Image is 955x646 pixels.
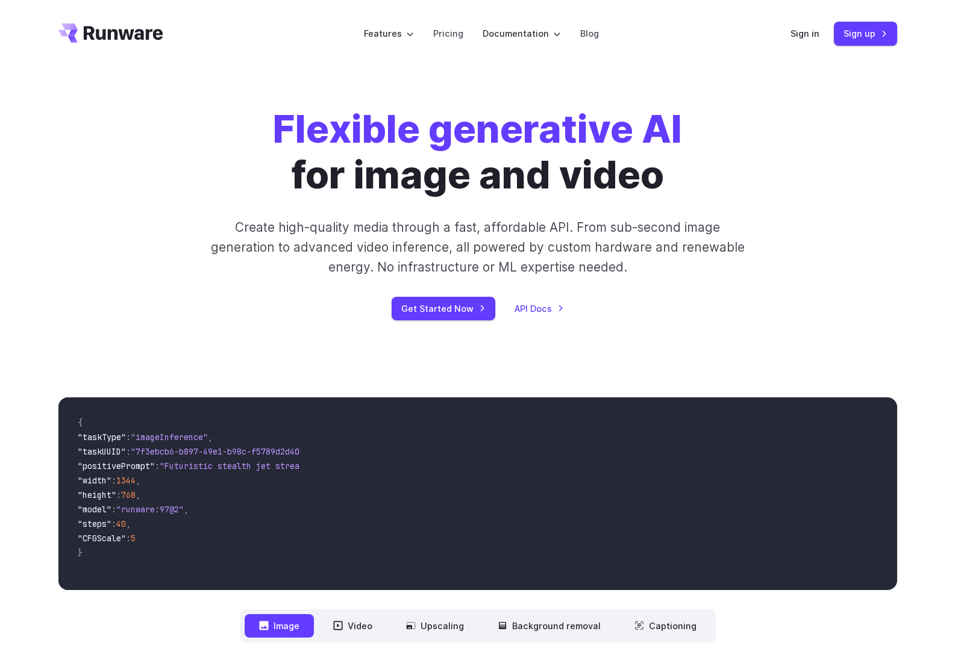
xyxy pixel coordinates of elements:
[433,26,463,40] a: Pricing
[620,614,711,638] button: Captioning
[78,533,126,544] span: "CFGScale"
[319,614,387,638] button: Video
[78,432,126,443] span: "taskType"
[483,614,615,638] button: Background removal
[78,547,83,558] span: }
[834,22,897,45] a: Sign up
[78,417,83,428] span: {
[136,475,140,486] span: ,
[126,518,131,529] span: ,
[126,446,131,457] span: :
[245,614,314,638] button: Image
[136,489,140,500] span: ,
[791,26,819,40] a: Sign in
[111,504,116,515] span: :
[209,217,746,278] p: Create high-quality media through a fast, affordable API. From sub-second image generation to adv...
[78,475,111,486] span: "width"
[78,489,116,500] span: "height"
[273,105,682,152] strong: Flexible generative AI
[116,475,136,486] span: 1344
[78,504,111,515] span: "model"
[116,518,126,529] span: 40
[392,297,495,320] a: Get Started Now
[78,446,126,457] span: "taskUUID"
[126,432,131,443] span: :
[126,533,131,544] span: :
[111,475,116,486] span: :
[116,504,184,515] span: "runware:97@2"
[116,489,121,500] span: :
[78,518,111,529] span: "steps"
[78,461,155,471] span: "positivePrompt"
[155,461,160,471] span: :
[515,302,564,315] a: API Docs
[131,446,314,457] span: "7f3ebcb6-b897-49e1-b98c-f5789d2d40d7"
[208,432,213,443] span: ,
[131,533,136,544] span: 5
[58,23,163,43] a: Go to /
[273,106,682,198] h1: for image and video
[111,518,116,529] span: :
[392,614,478,638] button: Upscaling
[483,26,561,40] label: Documentation
[160,461,598,471] span: "Futuristic stealth jet streaking through a neon-lit cityscape with glowing purple exhaust"
[121,489,136,500] span: 768
[184,504,189,515] span: ,
[131,432,208,443] span: "imageInference"
[364,26,414,40] label: Features
[580,26,599,40] a: Blog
